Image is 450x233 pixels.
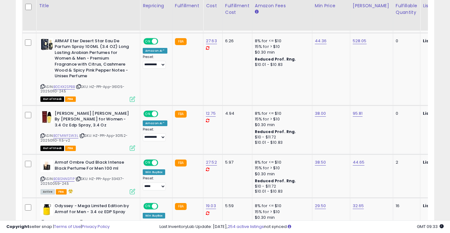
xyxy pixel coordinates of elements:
img: 31Wx64nBYAL._SL40_.jpg [40,203,53,216]
a: 44.65 [353,159,365,166]
span: ON [144,38,152,44]
div: ASIN: [40,111,135,150]
div: 16 [396,203,415,209]
div: Fulfillable Quantity [396,3,417,16]
div: 8% for <= $10 [255,203,307,209]
span: All listings that are currently out of stock and unavailable for purchase on Amazon [40,146,64,151]
a: 44.36 [315,38,327,44]
a: 12.75 [206,110,216,117]
div: 0 [396,111,415,116]
div: 2 [396,160,415,165]
small: FBA [175,111,187,118]
strong: Copyright [6,224,29,230]
img: 415T-pyeXIL._SL40_.jpg [40,111,53,123]
div: Preset: [143,127,167,142]
small: FBA [175,203,187,210]
b: Reduced Prof. Rng. [255,129,296,134]
span: OFF [157,111,167,116]
div: Cost [206,3,220,9]
a: 27.63 [206,38,217,44]
div: 8% for <= $10 [255,111,307,116]
div: $0.30 min [255,50,307,55]
div: 15% for > $10 [255,209,307,215]
div: ASIN: [40,160,135,194]
span: All listings currently available for purchase on Amazon [40,189,55,195]
div: 15% for > $10 [255,44,307,50]
div: 0 [396,38,415,44]
span: OFF [157,204,167,209]
div: 6.26 [225,38,247,44]
div: Amazon Fees [255,3,309,9]
a: Terms of Use [54,224,81,230]
img: 51TFkIDrelL._SL40_.jpg [40,38,53,51]
span: ON [144,111,152,116]
div: Win BuyBox [143,213,165,218]
div: 8% for <= $10 [255,38,307,44]
div: Amazon AI * [143,120,167,126]
b: Reduced Prof. Rng. [255,56,296,62]
div: 8% for <= $10 [255,160,307,165]
b: Odyssey - Mega Limited Edition by Armaf for Men - 3.4 oz EDP Spray [55,203,131,216]
a: 19.03 [206,203,216,209]
div: 5.97 [225,160,247,165]
div: Repricing [143,3,170,9]
div: seller snap | | [6,224,110,230]
span: 2025-08-14 09:33 GMT [417,224,444,230]
a: Privacy Policy [82,224,110,230]
div: $10 - $11.72 [255,135,307,140]
span: | SKU: HZ-PPI-App-33437-20250059-24.5 [40,176,124,186]
div: Fulfillment [175,3,201,9]
span: ON [144,160,152,166]
span: FBA [65,96,76,102]
span: ON [144,204,152,209]
span: OFF [157,38,167,44]
div: 5.59 [225,203,247,209]
a: 95.81 [353,110,363,117]
b: [PERSON_NAME] [PERSON_NAME] By [PERSON_NAME] for Women - 3.4 Oz Edp Spray, 3.4 Oz [55,111,131,130]
div: $0.30 min [255,122,307,128]
span: All listings that are currently out of stock and unavailable for purchase on Amazon [40,96,64,102]
span: FBA [56,189,67,195]
div: Amazon AI * [143,48,167,54]
img: 31b3YlW4TnL._SL40_.jpg [40,160,53,172]
span: FBA [65,146,76,151]
div: $10.01 - $10.83 [255,62,307,67]
small: FBA [175,160,187,166]
div: [PERSON_NAME] [353,3,390,9]
div: Win BuyBox [143,169,165,175]
div: 15% for > $10 [255,165,307,171]
div: Title [39,3,137,9]
div: $10.01 - $10.83 [255,140,307,145]
a: B07MWFSW3L [53,133,78,138]
small: Amazon Fees. [255,9,259,15]
div: 15% for > $10 [255,116,307,122]
a: 29.50 [315,203,326,209]
a: 27.52 [206,159,217,166]
a: 38.50 [315,159,326,166]
i: hazardous material [67,189,73,193]
span: | SKU: HZ-PPI-App-30152-20250110-11.5-v2 [40,133,128,143]
div: Fulfillment Cost [225,3,249,16]
a: 38.00 [315,110,326,117]
div: Last InventoryLab Update: [DATE], not synced. [159,224,444,230]
div: Preset: [143,55,167,69]
div: $10.01 - $10.83 [255,189,307,194]
a: B0DXX2SPBB [53,84,75,90]
span: OFF [157,160,167,166]
small: FBA [175,38,187,45]
a: 528.05 [353,38,367,44]
b: ARMAF Eter Desert Star Eau De Parfum Spray 100ML (3.4 OZ) Long Lasting Arabian Perfumes for Women... [55,38,131,81]
b: Armaf Ombre Oud Black Intense Black Perfume For Men 100 ml [55,160,131,173]
div: $10 - $11.72 [255,184,307,189]
a: 254 active listings [228,224,264,230]
span: | SKU: HZ-PPI-App-36105-20250110-24.5 [40,84,124,94]
div: ASIN: [40,38,135,101]
a: 32.65 [353,203,364,209]
div: Preset: [143,176,167,190]
div: Min Price [315,3,347,9]
b: Reduced Prof. Rng. [255,178,296,183]
div: 4.94 [225,111,247,116]
a: B0BSNNSF1P [53,176,75,182]
div: $0.30 min [255,171,307,177]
